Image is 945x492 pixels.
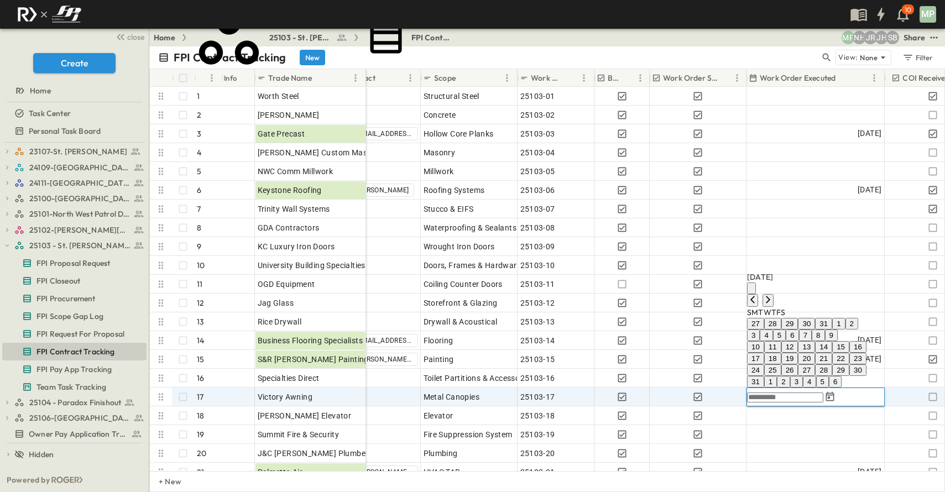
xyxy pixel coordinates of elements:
[786,329,798,341] button: 6
[520,185,555,196] span: 25103-06
[111,29,147,44] button: close
[764,353,781,364] button: 18
[424,203,474,214] span: Stucco & EIFS
[849,364,866,376] button: 30
[520,373,555,384] span: 25103-16
[832,364,849,376] button: 29
[747,282,756,294] button: calendar view is open, switch to year view
[197,297,204,308] p: 12
[764,318,781,329] button: 28
[356,186,409,195] span: [PERSON_NAME]
[258,166,333,177] span: NWC Comm Millwork
[197,260,205,271] p: 10
[2,255,144,271] a: FPI Proposal Request
[14,175,144,191] a: 24111-[GEOGRAPHIC_DATA]
[823,390,837,404] button: Tracking Date Menu
[154,32,175,43] a: Home
[520,109,555,121] span: 25103-02
[258,429,340,440] span: Summit Fire & Security
[927,31,941,44] button: test
[764,341,781,353] button: 11
[747,376,764,388] button: 31
[197,166,201,177] p: 5
[886,31,899,44] div: Sterling Barnett (sterling@fpibuilders.com)
[898,50,936,65] button: Filter
[816,376,829,388] button: 5
[29,224,130,235] span: 25102-Christ The Redeemer Anglican Church
[424,279,503,290] span: Coiling Counter Doors
[258,448,373,459] span: J&C [PERSON_NAME] Plumbers
[424,297,498,308] span: Storefront & Glazing
[356,468,413,477] span: [PERSON_NAME] [PERSON_NAME]
[747,329,760,341] button: 3
[2,190,147,207] div: 25100-Vanguard Prep Schooltest
[722,72,734,84] button: Sort
[424,109,456,121] span: Concrete
[747,341,764,353] button: 10
[36,311,103,322] span: FPI Scope Gap Log
[868,71,881,85] button: Menu
[747,353,764,364] button: 17
[858,334,881,347] span: [DATE]
[197,109,201,121] p: 2
[815,341,832,353] button: 14
[860,52,878,63] p: None
[36,346,115,357] span: FPI Contract Tracking
[29,108,71,119] span: Task Center
[2,272,147,290] div: FPI Closeouttest
[36,381,106,392] span: Team Task Tracking
[197,147,201,158] p: 4
[29,428,127,439] span: Owner Pay Application Tracking
[29,240,130,251] span: 25103 - St. [PERSON_NAME] Phase 2
[773,329,786,341] button: 5
[520,166,555,177] span: 25103-05
[747,271,866,282] div: [DATE]
[424,391,480,402] span: Metal Canopies
[2,344,144,359] a: FPI Contract Tracking
[2,307,147,325] div: FPI Scope Gap Logtest
[14,410,144,426] a: 25106-St. Andrews Parking Lot
[424,373,533,384] span: Toilet Partitions & Accessories
[849,341,866,353] button: 16
[663,72,719,83] p: Work Order Sent
[458,72,470,84] button: Sort
[197,410,204,421] p: 18
[356,336,413,345] span: [EMAIL_ADDRESS][DOMAIN_NAME]
[864,31,877,44] div: Jayden Ramirez (jramirez@fpibuilders.com)
[197,91,200,102] p: 1
[14,144,144,159] a: 23107-St. [PERSON_NAME]
[520,429,555,440] span: 25103-19
[14,222,144,238] a: 25102-Christ The Redeemer Anglican Church
[2,122,147,140] div: Personal Task Boardtest
[747,294,758,307] button: Previous month
[2,326,144,342] a: FPI Request For Proposal
[2,308,144,324] a: FPI Scope Gap Log
[14,160,144,175] a: 24109-St. Teresa of Calcutta Parish Hall
[771,307,776,317] span: Thursday
[799,329,812,341] button: 7
[520,91,555,102] span: 25103-01
[803,376,816,388] button: 4
[268,72,312,83] p: Trade Name
[2,426,144,442] a: Owner Pay Application Tracking
[2,290,147,307] div: FPI Procurementtest
[258,335,363,346] span: Business Flooring Specialists
[197,128,201,139] p: 3
[832,353,849,364] button: 22
[2,83,144,98] a: Home
[365,17,451,58] a: FPI Contract Tracking
[378,72,390,84] button: Sort
[781,341,798,353] button: 12
[2,325,147,343] div: FPI Request For Proposaltest
[747,307,751,317] span: Sunday
[29,412,130,423] span: 25106-St. Andrews Parking Lot
[424,91,479,102] span: Structural Steel
[29,193,130,204] span: 25100-Vanguard Prep School
[812,329,824,341] button: 8
[258,354,369,365] span: S&R [PERSON_NAME] Painting
[29,208,130,219] span: 25101-North West Patrol Division
[747,318,764,329] button: 27
[781,364,798,376] button: 26
[258,297,294,308] span: Jag Glass
[905,6,911,14] p: 10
